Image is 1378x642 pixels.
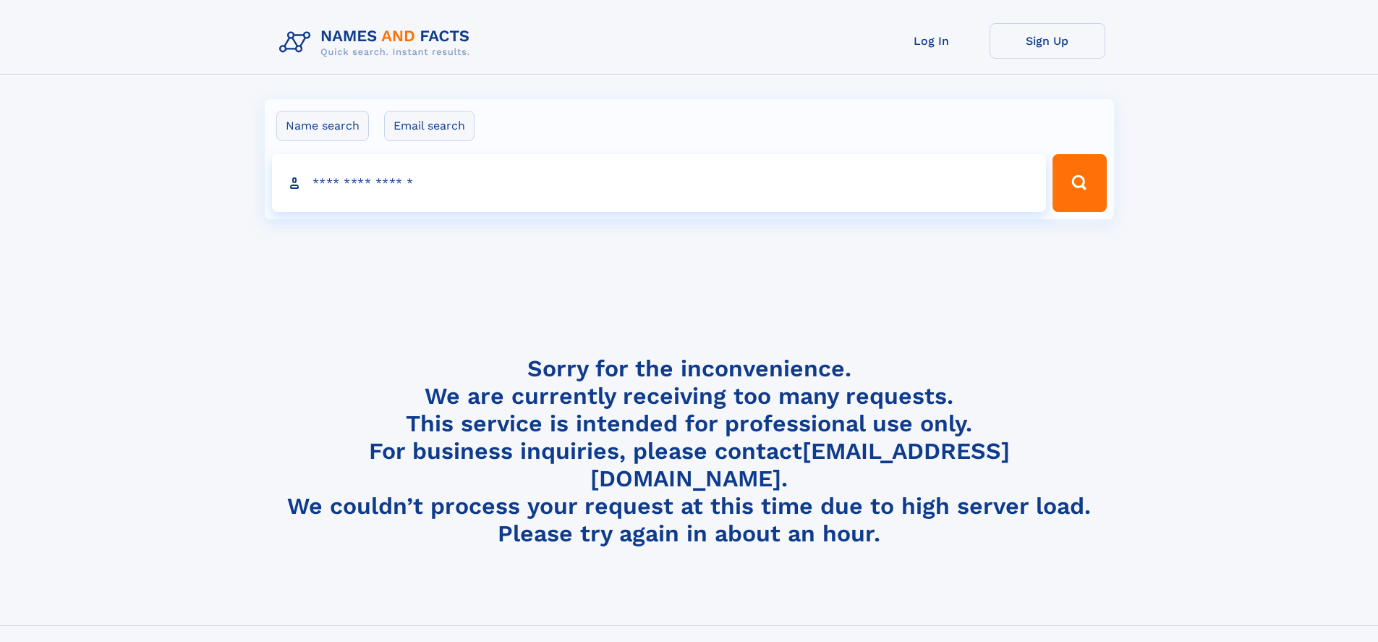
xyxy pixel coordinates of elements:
[272,154,1047,212] input: search input
[276,111,369,141] label: Name search
[273,23,482,62] img: Logo Names and Facts
[874,23,990,59] a: Log In
[990,23,1105,59] a: Sign Up
[1052,154,1106,212] button: Search Button
[590,437,1010,492] a: [EMAIL_ADDRESS][DOMAIN_NAME]
[384,111,475,141] label: Email search
[273,355,1105,548] h4: Sorry for the inconvenience. We are currently receiving too many requests. This service is intend...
